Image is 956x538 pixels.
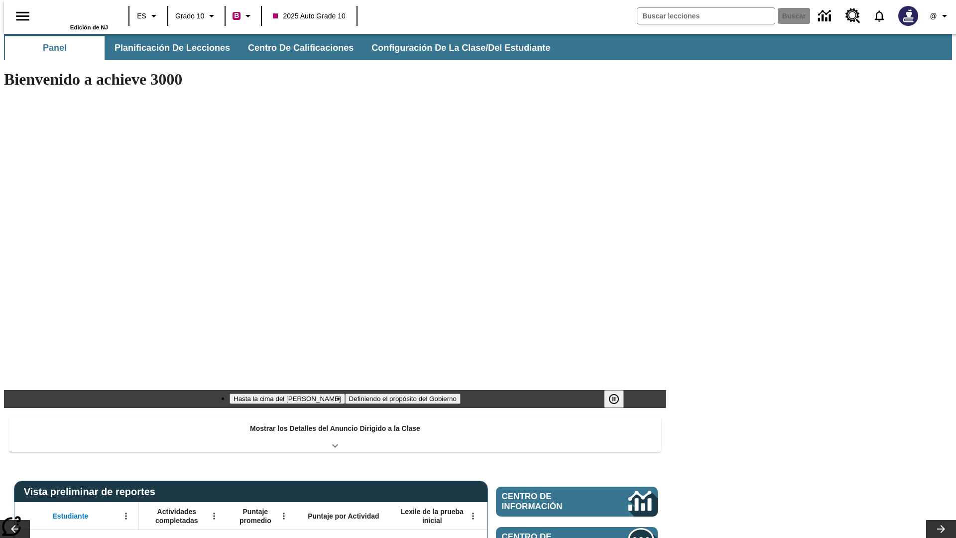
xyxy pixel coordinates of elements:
[70,24,108,30] span: Edición de NJ
[930,11,937,21] span: @
[43,3,108,30] div: Portada
[396,507,469,525] span: Lexile de la prueba inicial
[637,8,775,24] input: Buscar campo
[273,11,345,21] span: 2025 Auto Grade 10
[308,512,379,521] span: Puntaje por Actividad
[132,7,164,25] button: Lenguaje: ES, Selecciona un idioma
[144,507,210,525] span: Actividades completadas
[496,487,658,517] a: Centro de información
[926,520,956,538] button: Carrusel de lecciones, seguir
[276,509,291,524] button: Abrir menú
[175,11,204,21] span: Grado 10
[8,1,37,31] button: Abrir el menú lateral
[363,36,558,60] button: Configuración de la clase/del estudiante
[924,7,956,25] button: Perfil/Configuración
[24,486,160,498] span: Vista preliminar de reportes
[230,394,345,404] button: Diapositiva 1 Hasta la cima del monte Tai
[839,2,866,29] a: Centro de recursos, Se abrirá en una pestaña nueva.
[345,394,461,404] button: Diapositiva 2 Definiendo el propósito del Gobierno
[5,36,105,60] button: Panel
[892,3,924,29] button: Escoja un nuevo avatar
[9,417,661,452] div: Mostrar los Detalles del Anuncio Dirigido a la Clase
[240,36,361,60] button: Centro de calificaciones
[4,36,559,60] div: Subbarra de navegación
[232,507,279,525] span: Puntaje promedio
[207,509,222,524] button: Abrir menú
[866,3,892,29] a: Notificaciones
[229,7,258,25] button: Boost El color de la clase es rojo violeta. Cambiar el color de la clase.
[119,509,133,524] button: Abrir menú
[812,2,839,30] a: Centro de información
[234,9,239,22] span: B
[898,6,918,26] img: Avatar
[137,11,146,21] span: ES
[4,34,952,60] div: Subbarra de navegación
[604,390,624,408] button: Pausar
[4,70,666,89] h1: Bienvenido a achieve 3000
[53,512,89,521] span: Estudiante
[502,492,595,512] span: Centro de información
[604,390,634,408] div: Pausar
[466,509,480,524] button: Abrir menú
[250,423,420,434] p: Mostrar los Detalles del Anuncio Dirigido a la Clase
[171,7,222,25] button: Grado: Grado 10, Elige un grado
[107,36,238,60] button: Planificación de lecciones
[43,4,108,24] a: Portada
